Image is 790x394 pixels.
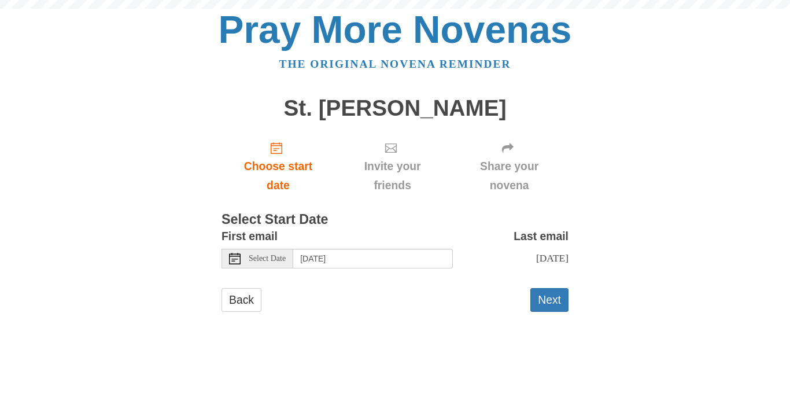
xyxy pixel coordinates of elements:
button: Next [530,288,568,312]
a: Pray More Novenas [219,8,572,51]
div: Click "Next" to confirm your start date first. [450,132,568,201]
span: [DATE] [536,252,568,264]
span: Choose start date [233,157,323,195]
label: First email [222,227,278,246]
span: Invite your friends [346,157,438,195]
a: Choose start date [222,132,335,201]
label: Last email [514,227,568,246]
h1: St. [PERSON_NAME] [222,96,568,121]
span: Select Date [249,255,286,263]
h3: Select Start Date [222,212,568,227]
div: Click "Next" to confirm your start date first. [335,132,450,201]
a: Back [222,288,261,312]
span: Share your novena [462,157,557,195]
a: The original novena reminder [279,58,511,70]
